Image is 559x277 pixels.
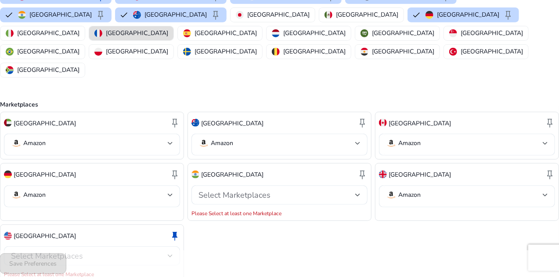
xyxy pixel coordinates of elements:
img: in.svg [191,170,199,178]
img: de.svg [4,170,12,178]
p: [GEOGRAPHIC_DATA] [389,119,451,128]
span: keep [357,117,368,128]
p: [GEOGRAPHIC_DATA] [14,119,76,128]
p: [GEOGRAPHIC_DATA] [461,47,523,56]
img: uk.svg [379,170,387,178]
p: [GEOGRAPHIC_DATA] [14,231,76,241]
p: [GEOGRAPHIC_DATA] [144,10,207,19]
span: keep [95,10,106,20]
p: [GEOGRAPHIC_DATA] [389,170,451,179]
p: Amazon [211,139,233,147]
img: se.svg [183,48,191,56]
mat-error: Please Select at least one Marketplace [191,208,368,217]
img: it.svg [6,29,14,37]
span: keep [170,117,180,128]
p: [GEOGRAPHIC_DATA] [17,65,79,75]
p: [GEOGRAPHIC_DATA] [14,170,76,179]
p: [GEOGRAPHIC_DATA] [106,47,168,56]
img: de.svg [426,11,433,19]
span: keep [545,117,555,128]
img: mx.svg [325,11,332,19]
p: [GEOGRAPHIC_DATA] [106,28,168,38]
img: au.svg [191,119,199,127]
span: keep [170,231,180,241]
img: fr.svg [94,29,102,37]
p: [GEOGRAPHIC_DATA] [17,47,79,56]
p: Amazon [398,191,421,199]
img: tr.svg [449,48,457,56]
img: nl.svg [272,29,280,37]
p: [GEOGRAPHIC_DATA] [247,10,310,19]
span: keep [170,169,180,180]
p: [GEOGRAPHIC_DATA] [372,47,434,56]
p: [GEOGRAPHIC_DATA] [283,47,346,56]
img: ca.svg [379,119,387,127]
img: amazon.svg [198,138,209,149]
img: amazon.svg [386,138,397,149]
img: sg.svg [449,29,457,37]
img: ae.svg [4,119,12,127]
img: au.svg [133,11,141,19]
img: eg.svg [361,48,368,56]
img: za.svg [6,66,14,74]
img: amazon.svg [386,190,397,200]
img: es.svg [183,29,191,37]
span: keep [210,10,221,20]
img: pl.svg [94,48,102,56]
p: [GEOGRAPHIC_DATA] [336,10,398,19]
img: in.svg [18,11,26,19]
p: [GEOGRAPHIC_DATA] [201,170,263,179]
img: be.svg [272,48,280,56]
img: jp.svg [236,11,244,19]
img: amazon.svg [11,138,22,149]
p: Amazon [23,191,46,199]
img: br.svg [6,48,14,56]
span: keep [357,169,368,180]
p: [GEOGRAPHIC_DATA] [437,10,499,19]
img: us.svg [4,232,12,240]
img: sa.svg [361,29,368,37]
span: keep [503,10,513,20]
p: [GEOGRAPHIC_DATA] [17,28,79,38]
p: [GEOGRAPHIC_DATA] [195,47,257,56]
span: Select Marketplaces [198,190,270,200]
p: [GEOGRAPHIC_DATA] [461,28,523,38]
p: [GEOGRAPHIC_DATA] [372,28,434,38]
p: [GEOGRAPHIC_DATA] [283,28,346,38]
p: [GEOGRAPHIC_DATA] [201,119,263,128]
p: [GEOGRAPHIC_DATA] [29,10,92,19]
p: Amazon [398,139,421,147]
span: keep [545,169,555,180]
p: [GEOGRAPHIC_DATA] [195,28,257,38]
p: Amazon [23,139,46,147]
img: amazon.svg [11,190,22,200]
